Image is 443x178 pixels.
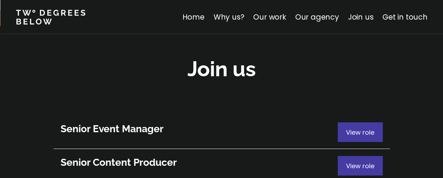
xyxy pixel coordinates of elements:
[346,128,374,137] span: View role
[295,12,339,22] a: Our agency
[348,12,373,22] a: Join us
[346,162,374,170] span: View role
[61,156,338,169] h3: Senior Content Producer
[61,122,338,136] h3: Senior Event Manager
[213,12,244,22] a: Why us?
[54,115,390,149] a: Senior Event ManagerView role
[253,12,286,22] a: Our work
[187,55,256,83] h2: Join us
[382,12,427,22] a: Get in touch
[182,12,204,22] a: Home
